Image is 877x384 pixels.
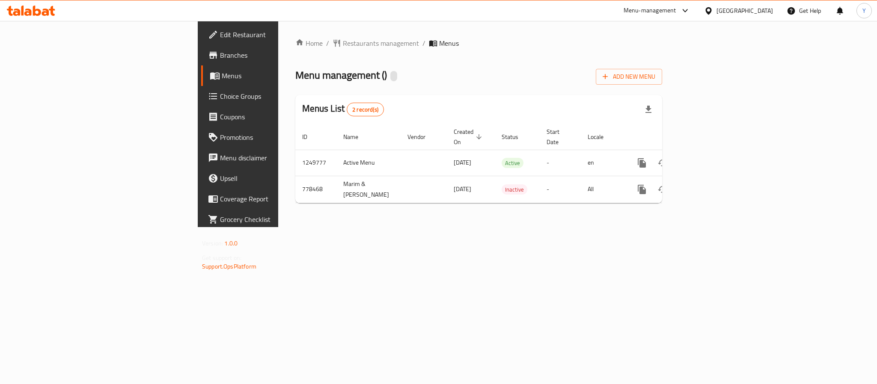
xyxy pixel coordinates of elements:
li: / [422,38,425,48]
div: Total records count [347,103,384,116]
span: Active [502,158,523,168]
td: Marim & [PERSON_NAME] [336,176,401,203]
span: Y [862,6,866,15]
a: Restaurants management [333,38,419,48]
span: Inactive [502,185,527,195]
span: Start Date [547,127,571,147]
span: Menu disclaimer [220,153,337,163]
h2: Menus List [302,102,384,116]
span: ID [302,132,318,142]
span: Menu management ( ) [295,65,387,85]
span: Edit Restaurant [220,30,337,40]
span: Locale [588,132,615,142]
span: Get support on: [202,252,241,263]
span: Version: [202,238,223,249]
span: Status [502,132,529,142]
div: Inactive [502,184,527,195]
span: Branches [220,50,337,60]
span: Upsell [220,173,337,183]
table: enhanced table [295,124,721,203]
span: 2 record(s) [347,106,384,114]
td: Active Menu [336,150,401,176]
a: Menus [201,65,344,86]
td: All [581,176,625,203]
a: Menu disclaimer [201,148,344,168]
span: Menus [439,38,459,48]
span: Coupons [220,112,337,122]
span: Grocery Checklist [220,214,337,224]
th: Actions [625,124,721,150]
nav: breadcrumb [295,38,662,48]
span: [DATE] [454,157,471,168]
button: Add New Menu [596,69,662,85]
span: Add New Menu [603,71,655,82]
span: 1.0.0 [224,238,238,249]
a: Edit Restaurant [201,24,344,45]
a: Grocery Checklist [201,209,344,230]
a: Coupons [201,106,344,127]
td: en [581,150,625,176]
a: Promotions [201,127,344,148]
button: more [632,179,652,200]
div: Menu-management [624,6,676,16]
span: Menus [222,71,337,81]
div: [GEOGRAPHIC_DATA] [716,6,773,15]
td: - [540,176,581,203]
span: Created On [454,127,485,147]
a: Coverage Report [201,189,344,209]
span: Coverage Report [220,194,337,204]
div: Export file [638,99,659,120]
span: Vendor [407,132,437,142]
button: Change Status [652,179,673,200]
span: Restaurants management [343,38,419,48]
td: - [540,150,581,176]
a: Branches [201,45,344,65]
span: [DATE] [454,183,471,195]
span: Name [343,132,369,142]
span: Choice Groups [220,91,337,101]
a: Choice Groups [201,86,344,106]
button: more [632,153,652,173]
a: Upsell [201,168,344,189]
span: Promotions [220,132,337,142]
a: Support.OpsPlatform [202,261,256,272]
